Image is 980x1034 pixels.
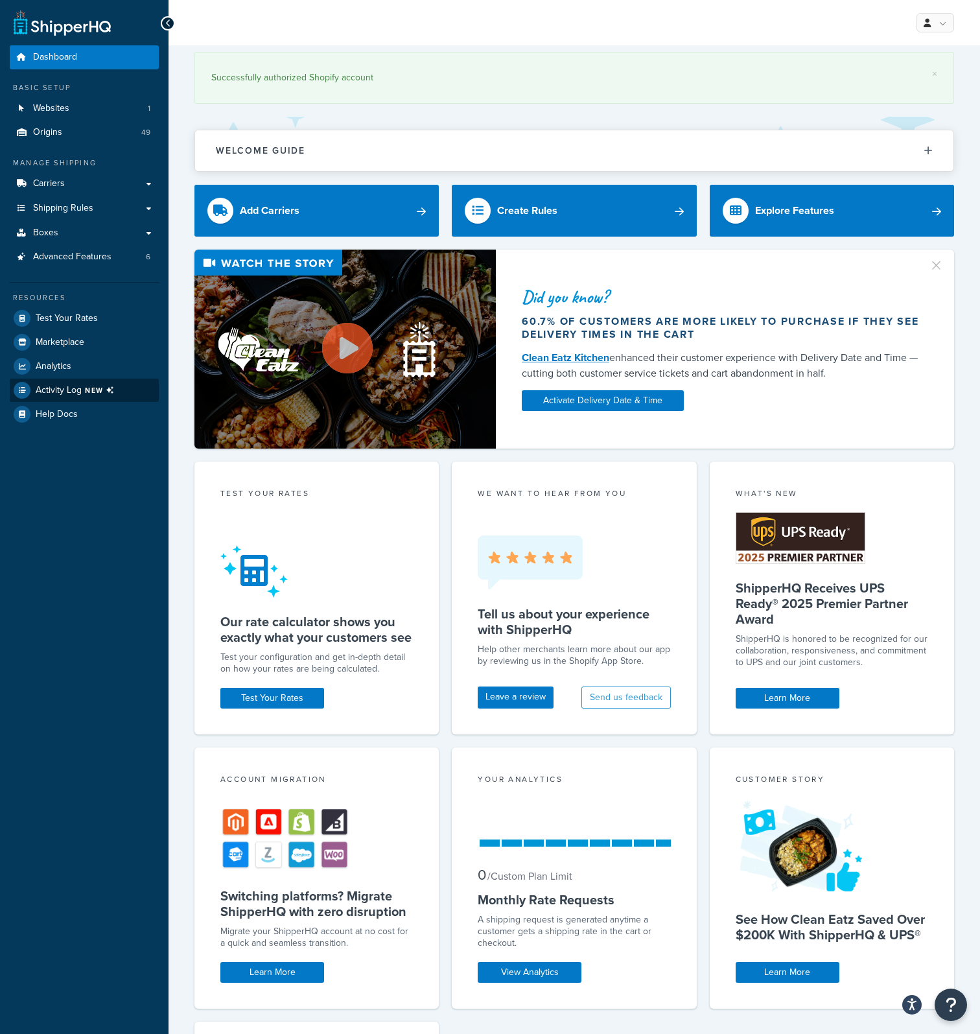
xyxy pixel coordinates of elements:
[755,202,834,220] div: Explore Features
[36,313,98,324] span: Test Your Rates
[195,130,953,171] button: Welcome Guide
[522,288,920,306] div: Did you know?
[141,127,150,138] span: 49
[932,69,937,79] a: ×
[36,382,119,399] span: Activity Log
[10,379,159,402] a: Activity LogNEW
[10,158,159,169] div: Manage Shipping
[497,202,557,220] div: Create Rules
[240,202,299,220] div: Add Carriers
[220,962,324,983] a: Learn More
[10,292,159,303] div: Resources
[478,962,581,983] a: View Analytics
[478,606,670,637] h5: Tell us about your experience with ShipperHQ
[710,185,954,237] a: Explore Features
[522,390,684,411] a: Activate Delivery Date & Time
[33,52,77,63] span: Dashboard
[10,355,159,378] a: Analytics
[216,146,305,156] h2: Welcome Guide
[522,350,920,381] div: enhanced their customer experience with Delivery Date and Time — cutting both customer service ti...
[220,926,413,949] div: Migrate your ShipperHQ account at no cost for a quick and seamless transition.
[220,652,413,675] div: Test your configuration and get in-depth detail on how your rates are being calculated.
[581,687,671,709] button: Send us feedback
[736,688,839,709] a: Learn More
[10,121,159,145] a: Origins49
[487,869,572,884] small: / Custom Plan Limit
[33,252,111,263] span: Advanced Features
[10,97,159,121] li: Websites
[10,45,159,69] a: Dashboard
[33,178,65,189] span: Carriers
[194,185,439,237] a: Add Carriers
[33,127,62,138] span: Origins
[148,103,150,114] span: 1
[478,687,554,709] a: Leave a review
[36,409,78,420] span: Help Docs
[522,315,920,341] div: 60.7% of customers are more likely to purchase if they see delivery times in the cart
[10,221,159,245] a: Boxes
[194,250,496,449] img: Video thumbnail
[478,644,670,667] p: Help other merchants learn more about our app by reviewing us in the Shopify App Store.
[736,911,928,943] h5: See How Clean Eatz Saved Over $200K With ShipperHQ & UPS®
[220,688,324,709] a: Test Your Rates
[33,103,69,114] span: Websites
[478,773,670,788] div: Your Analytics
[10,307,159,330] a: Test Your Rates
[10,245,159,269] a: Advanced Features6
[146,252,150,263] span: 6
[452,185,696,237] a: Create Rules
[478,892,670,908] h5: Monthly Rate Requests
[33,203,93,214] span: Shipping Rules
[736,633,928,668] p: ShipperHQ is honored to be recognized for our collaboration, responsiveness, and commitment to UP...
[10,172,159,196] a: Carriers
[10,403,159,426] a: Help Docs
[522,350,609,365] a: Clean Eatz Kitchen
[220,888,413,919] h5: Switching platforms? Migrate ShipperHQ with zero disruption
[10,97,159,121] a: Websites1
[935,989,967,1021] button: Open Resource Center
[478,914,670,949] div: A shipping request is generated anytime a customer gets a shipping rate in the cart or checkout.
[10,245,159,269] li: Advanced Features
[36,337,84,348] span: Marketplace
[36,361,71,372] span: Analytics
[10,379,159,402] li: [object Object]
[33,228,58,239] span: Boxes
[736,488,928,502] div: What's New
[10,331,159,354] a: Marketplace
[10,121,159,145] li: Origins
[10,82,159,93] div: Basic Setup
[478,488,670,499] p: we want to hear from you
[736,580,928,627] h5: ShipperHQ Receives UPS Ready® 2025 Premier Partner Award
[220,773,413,788] div: Account Migration
[220,488,413,502] div: Test your rates
[736,773,928,788] div: Customer Story
[220,614,413,645] h5: Our rate calculator shows you exactly what your customers see
[10,196,159,220] a: Shipping Rules
[478,864,486,886] span: 0
[85,385,119,395] span: NEW
[736,962,839,983] a: Learn More
[211,69,937,87] div: Successfully authorized Shopify account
